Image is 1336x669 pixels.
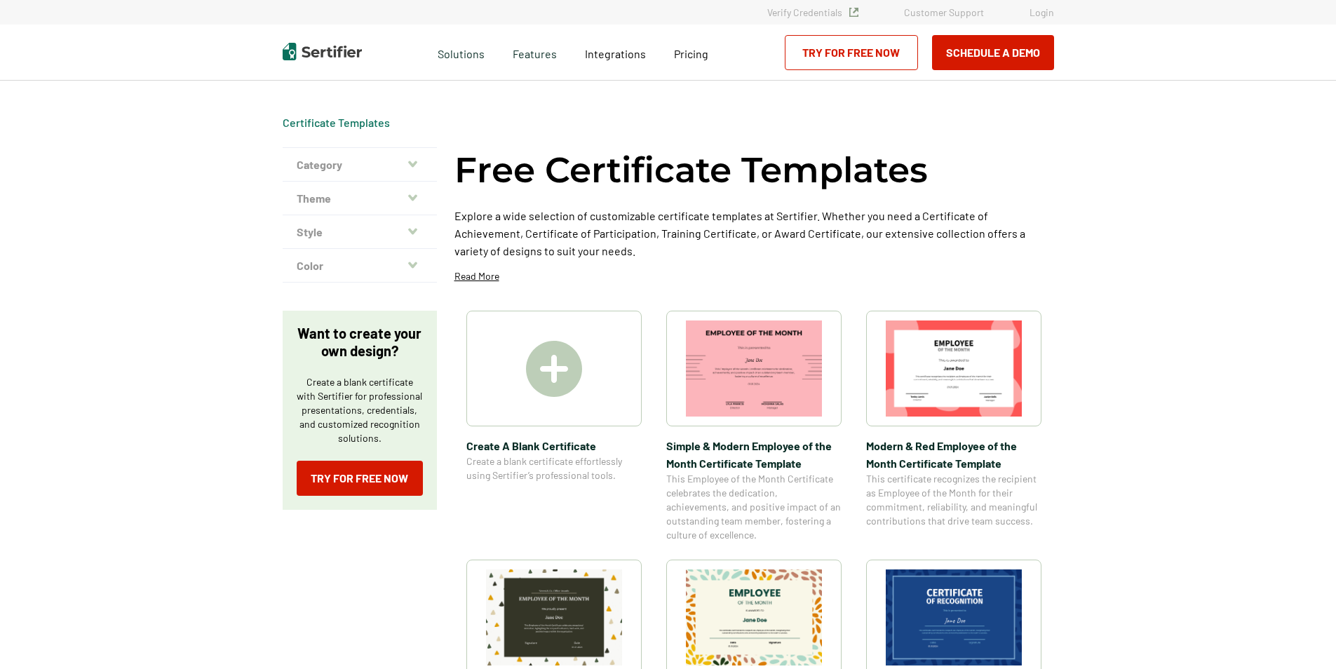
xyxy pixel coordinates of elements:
a: Try for Free Now [297,461,423,496]
span: Features [513,43,557,61]
span: Certificate Templates [283,116,390,130]
a: Verify Credentials [767,6,858,18]
span: Modern & Red Employee of the Month Certificate Template [866,437,1041,472]
span: This Employee of the Month Certificate celebrates the dedication, achievements, and positive impa... [666,472,842,542]
span: Integrations [585,47,646,60]
button: Color [283,249,437,283]
button: Theme [283,182,437,215]
img: Modern Dark Blue Employee of the Month Certificate Template [886,569,1022,665]
button: Category [283,148,437,182]
a: Login [1030,6,1054,18]
img: Simple & Colorful Employee of the Month Certificate Template [486,569,622,665]
a: Pricing [674,43,708,61]
p: Create a blank certificate with Sertifier for professional presentations, credentials, and custom... [297,375,423,445]
div: Breadcrumb [283,116,390,130]
a: Modern & Red Employee of the Month Certificate TemplateModern & Red Employee of the Month Certifi... [866,311,1041,542]
img: Simple and Patterned Employee of the Month Certificate Template [686,569,822,665]
a: Certificate Templates [283,116,390,129]
span: This certificate recognizes the recipient as Employee of the Month for their commitment, reliabil... [866,472,1041,528]
h1: Free Certificate Templates [454,147,928,193]
img: Simple & Modern Employee of the Month Certificate Template [686,320,822,417]
span: Pricing [674,47,708,60]
img: Create A Blank Certificate [526,341,582,397]
img: Modern & Red Employee of the Month Certificate Template [886,320,1022,417]
span: Create A Blank Certificate [466,437,642,454]
span: Create a blank certificate effortlessly using Sertifier’s professional tools. [466,454,642,482]
img: Sertifier | Digital Credentialing Platform [283,43,362,60]
span: Solutions [438,43,485,61]
a: Integrations [585,43,646,61]
button: Style [283,215,437,249]
a: Customer Support [904,6,984,18]
span: Simple & Modern Employee of the Month Certificate Template [666,437,842,472]
p: Read More [454,269,499,283]
a: Simple & Modern Employee of the Month Certificate TemplateSimple & Modern Employee of the Month C... [666,311,842,542]
p: Explore a wide selection of customizable certificate templates at Sertifier. Whether you need a C... [454,207,1054,259]
p: Want to create your own design? [297,325,423,360]
a: Try for Free Now [785,35,918,70]
img: Verified [849,8,858,17]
